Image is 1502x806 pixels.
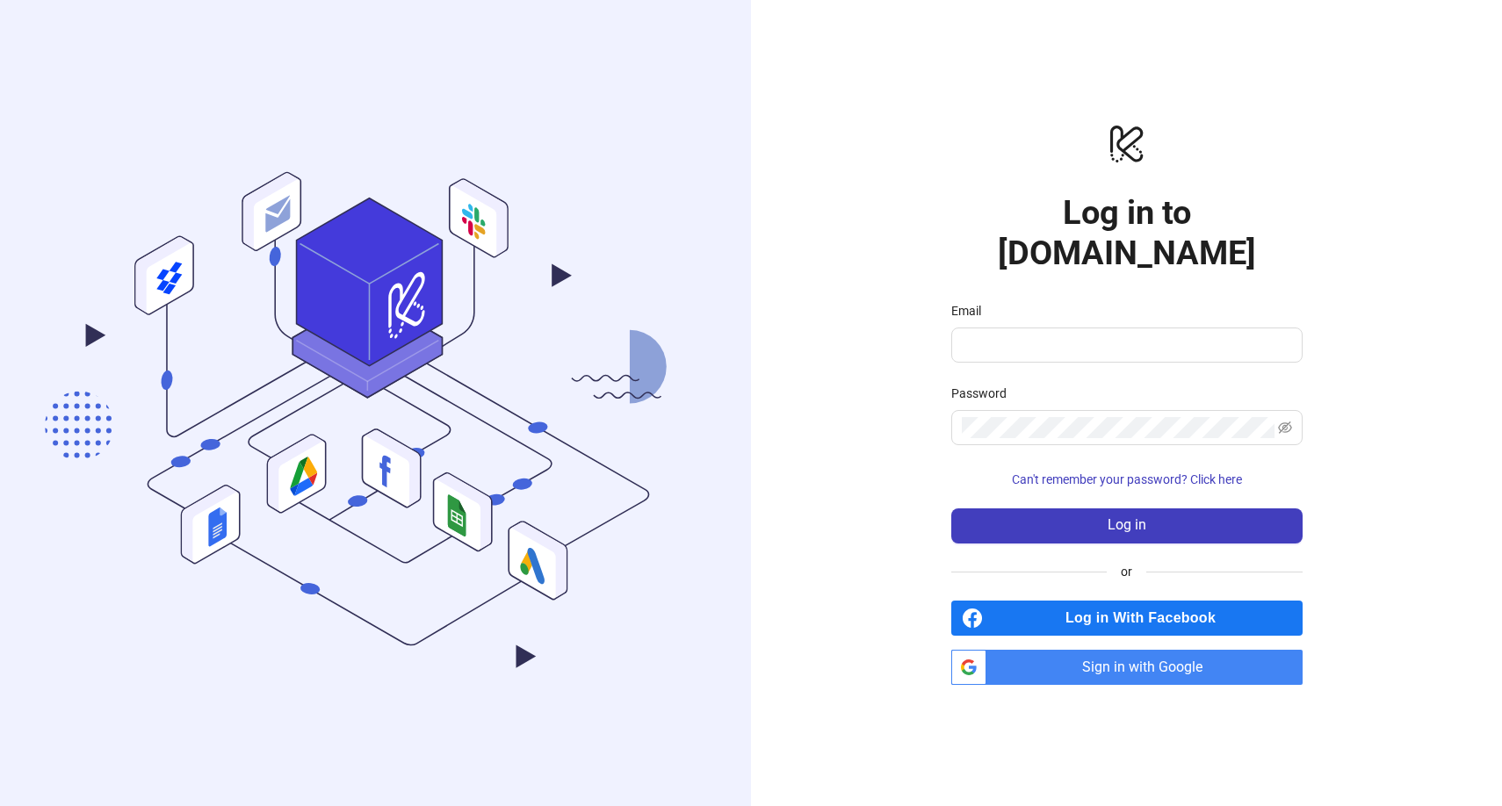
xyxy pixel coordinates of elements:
a: Can't remember your password? Click here [951,472,1303,486]
label: Email [951,301,993,320]
button: Log in [951,508,1303,543]
h1: Log in to [DOMAIN_NAME] [951,192,1303,273]
input: Password [962,417,1275,438]
span: or [1107,562,1146,581]
button: Can't remember your password? Click here [951,466,1303,494]
a: Sign in with Google [951,650,1303,685]
a: Log in With Facebook [951,601,1303,636]
input: Email [962,335,1289,356]
span: Sign in with Google [993,650,1303,685]
span: Log in [1108,517,1146,533]
label: Password [951,384,1018,403]
span: eye-invisible [1278,421,1292,435]
span: Log in With Facebook [990,601,1303,636]
span: Can't remember your password? Click here [1012,472,1242,486]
